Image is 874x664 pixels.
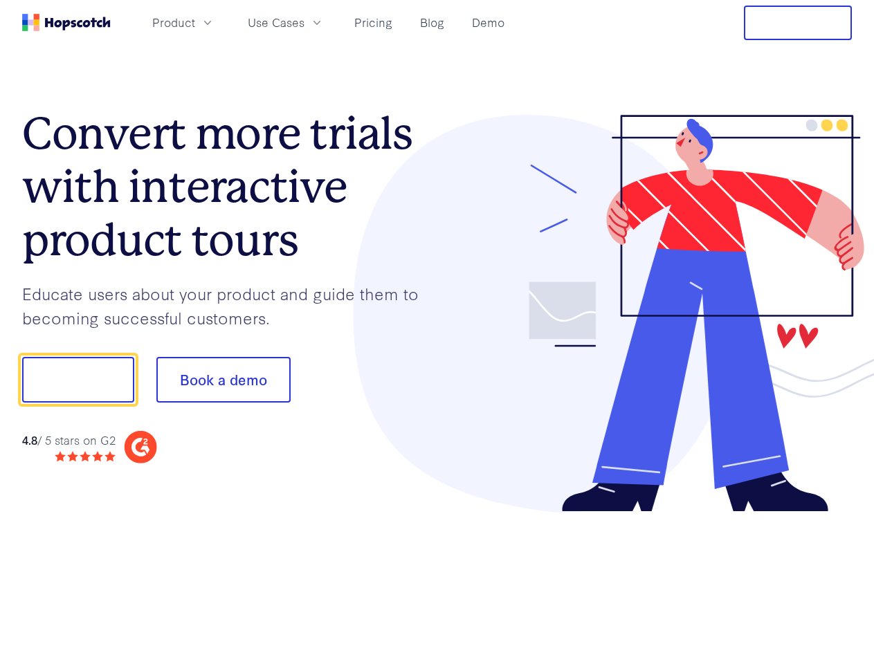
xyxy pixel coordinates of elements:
a: Blog [415,11,450,34]
a: Home [22,14,111,31]
a: Demo [466,11,510,34]
button: Product [144,11,223,34]
a: Pricing [349,11,398,34]
button: Free Trial [744,6,852,40]
h1: Convert more trials with interactive product tours [22,107,437,266]
button: Book a demo [156,357,291,403]
strong: 4.8 [22,432,37,448]
button: Show me! [22,357,134,403]
button: Use Cases [239,11,332,34]
span: Product [152,14,195,31]
div: / 5 stars on G2 [22,432,116,449]
span: Use Cases [248,14,304,31]
p: Educate users about your product and guide them to becoming successful customers. [22,282,437,329]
